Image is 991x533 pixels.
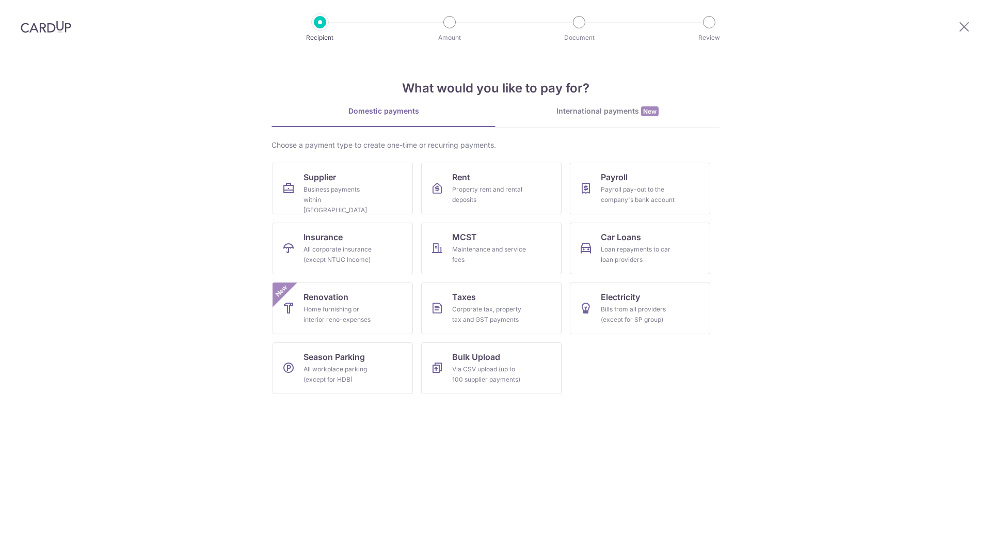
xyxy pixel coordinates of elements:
[452,171,470,183] span: Rent
[601,244,675,265] div: Loan repayments to car loan providers
[570,223,710,274] a: Car LoansLoan repayments to car loan providers
[271,106,495,116] div: Domestic payments
[495,106,720,117] div: International payments
[421,223,562,274] a: MCSTMaintenance and service fees
[452,291,476,303] span: Taxes
[273,283,290,300] span: New
[303,364,378,385] div: All workplace parking (except for HDB)
[641,106,659,116] span: New
[273,163,413,214] a: SupplierBusiness payments within [GEOGRAPHIC_DATA]
[671,33,747,43] p: Review
[282,33,358,43] p: Recipient
[452,231,477,243] span: MCST
[303,351,365,363] span: Season Parking
[411,33,488,43] p: Amount
[452,304,526,325] div: Corporate tax, property tax and GST payments
[452,184,526,205] div: Property rent and rental deposits
[452,244,526,265] div: Maintenance and service fees
[21,21,71,33] img: CardUp
[570,163,710,214] a: PayrollPayroll pay-out to the company's bank account
[303,291,348,303] span: Renovation
[925,502,981,528] iframe: Opens a widget where you can find more information
[601,291,640,303] span: Electricity
[303,231,343,243] span: Insurance
[601,304,675,325] div: Bills from all providers (except for SP group)
[421,163,562,214] a: RentProperty rent and rental deposits
[303,184,378,215] div: Business payments within [GEOGRAPHIC_DATA]
[273,342,413,394] a: Season ParkingAll workplace parking (except for HDB)
[601,171,628,183] span: Payroll
[601,231,641,243] span: Car Loans
[541,33,617,43] p: Document
[421,283,562,334] a: TaxesCorporate tax, property tax and GST payments
[273,223,413,274] a: InsuranceAll corporate insurance (except NTUC Income)
[570,283,710,334] a: ElectricityBills from all providers (except for SP group)
[271,140,720,150] div: Choose a payment type to create one-time or recurring payments.
[421,342,562,394] a: Bulk UploadVia CSV upload (up to 100 supplier payments)
[273,283,413,334] a: RenovationHome furnishing or interior reno-expensesNew
[303,304,378,325] div: Home furnishing or interior reno-expenses
[452,364,526,385] div: Via CSV upload (up to 100 supplier payments)
[452,351,500,363] span: Bulk Upload
[303,171,336,183] span: Supplier
[303,244,378,265] div: All corporate insurance (except NTUC Income)
[271,79,720,98] h4: What would you like to pay for?
[601,184,675,205] div: Payroll pay-out to the company's bank account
